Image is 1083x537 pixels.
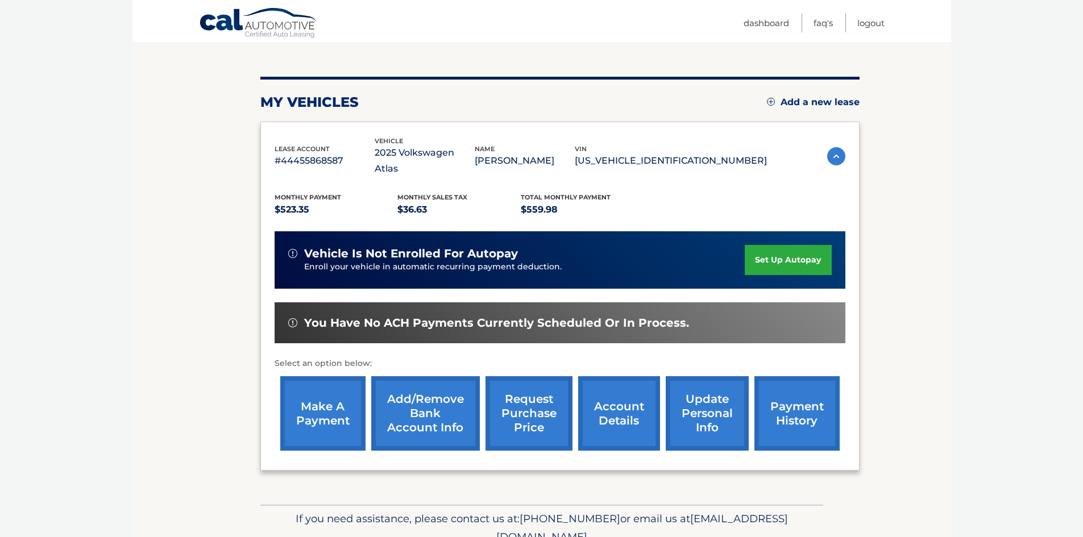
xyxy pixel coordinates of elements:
[767,98,775,106] img: add.svg
[275,145,330,153] span: lease account
[827,147,845,165] img: accordion-active.svg
[744,14,789,32] a: Dashboard
[275,357,845,371] p: Select an option below:
[304,261,745,273] p: Enroll your vehicle in automatic recurring payment deduction.
[814,14,833,32] a: FAQ's
[745,245,831,275] a: set up autopay
[575,153,767,169] p: [US_VEHICLE_IDENTIFICATION_NUMBER]
[666,376,749,451] a: update personal info
[475,153,575,169] p: [PERSON_NAME]
[857,14,885,32] a: Logout
[275,153,375,169] p: #44455868587
[275,193,341,201] span: Monthly Payment
[521,193,611,201] span: Total Monthly Payment
[260,94,359,111] h2: my vehicles
[578,376,660,451] a: account details
[397,193,467,201] span: Monthly sales Tax
[754,376,840,451] a: payment history
[375,145,475,177] p: 2025 Volkswagen Atlas
[520,512,620,525] span: [PHONE_NUMBER]
[199,7,318,40] a: Cal Automotive
[375,137,403,145] span: vehicle
[486,376,572,451] a: request purchase price
[304,247,518,261] span: vehicle is not enrolled for autopay
[304,316,689,330] span: You have no ACH payments currently scheduled or in process.
[521,202,644,218] p: $559.98
[371,376,480,451] a: Add/Remove bank account info
[288,318,297,327] img: alert-white.svg
[575,145,587,153] span: vin
[397,202,521,218] p: $36.63
[275,202,398,218] p: $523.35
[475,145,495,153] span: name
[767,97,860,108] a: Add a new lease
[288,249,297,258] img: alert-white.svg
[280,376,366,451] a: make a payment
